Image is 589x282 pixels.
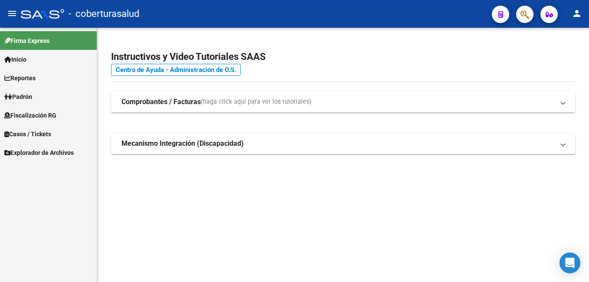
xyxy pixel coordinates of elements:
[4,55,26,64] span: Inicio
[111,49,575,65] h2: Instructivos y Video Tutoriales SAAS
[4,73,36,83] span: Reportes
[69,4,139,23] span: - coberturasalud
[4,92,32,102] span: Padrón
[560,252,580,273] div: Open Intercom Messenger
[572,8,582,19] mat-icon: person
[201,97,311,107] span: (haga click aquí para ver los tutoriales)
[111,133,575,154] mat-expansion-panel-header: Mecanismo Integración (Discapacidad)
[4,36,49,46] span: Firma Express
[4,111,56,120] span: Fiscalización RG
[7,8,17,19] mat-icon: menu
[121,139,244,148] strong: Mecanismo Integración (Discapacidad)
[111,92,575,112] mat-expansion-panel-header: Comprobantes / Facturas(haga click aquí para ver los tutoriales)
[121,97,201,107] strong: Comprobantes / Facturas
[4,129,51,139] span: Casos / Tickets
[111,64,241,76] a: Centro de Ayuda - Administración de O.S.
[4,148,74,157] span: Explorador de Archivos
